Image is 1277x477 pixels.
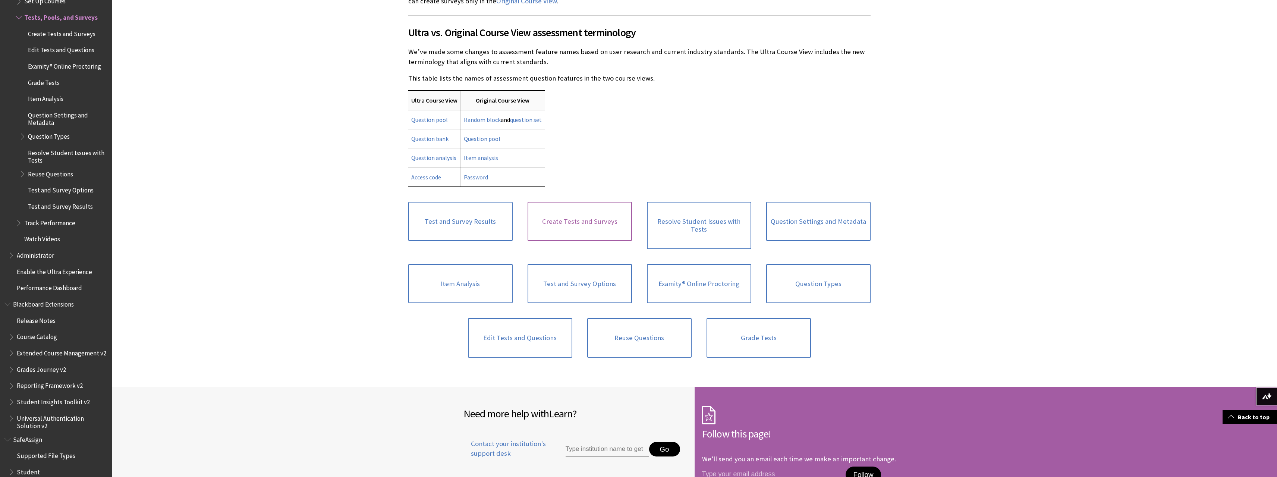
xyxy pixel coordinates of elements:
a: Create Tests and Surveys [528,202,632,241]
a: Grade Tests [707,318,811,358]
span: Edit Tests and Questions [28,44,94,54]
span: Grade Tests [28,76,60,87]
span: Contact your institution's support desk [463,439,548,458]
a: question set [510,116,542,124]
a: Question Types [766,264,871,304]
a: Random block [464,116,501,124]
span: Administrator [17,249,54,259]
span: Release Notes [17,314,56,324]
span: Question Settings and Metadata [28,109,107,126]
span: Supported File Types [17,450,75,460]
a: Back to top [1223,410,1277,424]
a: Question analysis [411,154,456,162]
span: Reporting Framework v2 [17,380,83,390]
a: Item analysis [464,154,498,162]
span: Reuse Questions [28,168,73,178]
span: Question Types [28,130,70,140]
span: Performance Dashboard [17,282,82,292]
a: Question bank [411,135,449,143]
td: and [460,110,545,129]
a: Question pool [411,116,448,124]
span: Student [17,466,40,476]
a: Edit Tests and Questions [468,318,572,358]
span: Course Catalog [17,331,57,341]
span: Create Tests and Surveys [28,28,95,38]
a: Reuse Questions [587,318,692,358]
a: Access code [411,173,441,181]
h2: Need more help with ? [463,406,687,421]
a: Resolve Student Issues with Tests [647,202,751,249]
a: Item Analysis [408,264,513,304]
th: Ultra Course View [408,91,461,110]
span: Extended Course Management v2 [17,347,106,357]
a: Contact your institution's support desk [463,439,548,467]
p: We’ve made some changes to assessment feature names based on user research and current industry s... [408,47,871,66]
span: Student Insights Toolkit v2 [17,396,90,406]
p: We'll send you an email each time we make an important change. [702,455,896,463]
button: Go [649,442,680,457]
span: Watch Videos [24,233,60,243]
th: Original Course View [460,91,545,110]
span: Learn [549,407,572,420]
span: Ultra vs. Original Course View assessment terminology [408,25,871,40]
a: Question Settings and Metadata [766,202,871,241]
a: Password [464,173,488,181]
a: Question pool [464,135,500,143]
span: Universal Authentication Solution v2 [17,412,107,430]
a: Examity® Online Proctoring [647,264,751,304]
span: Item Analysis [28,93,63,103]
span: Grades Journey v2 [17,363,66,373]
h2: Follow this page! [702,426,926,442]
input: Type institution name to get support [566,442,649,457]
span: Tests, Pools, and Surveys [24,11,98,21]
span: Examity® Online Proctoring [28,60,101,70]
span: Resolve Student Issues with Tests [28,147,107,164]
img: Subscription Icon [702,406,715,424]
a: Test and Survey Options [528,264,632,304]
p: This table lists the names of assessment question features in the two course views. [408,73,871,83]
span: Blackboard Extensions [13,298,74,308]
span: SafeAssign [13,433,42,443]
span: Track Performance [24,217,75,227]
nav: Book outline for Blackboard Extensions [4,298,107,430]
a: Test and Survey Results [408,202,513,241]
span: Enable the Ultra Experience [17,266,92,276]
span: Test and Survey Results [28,200,93,210]
span: Test and Survey Options [28,184,94,194]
